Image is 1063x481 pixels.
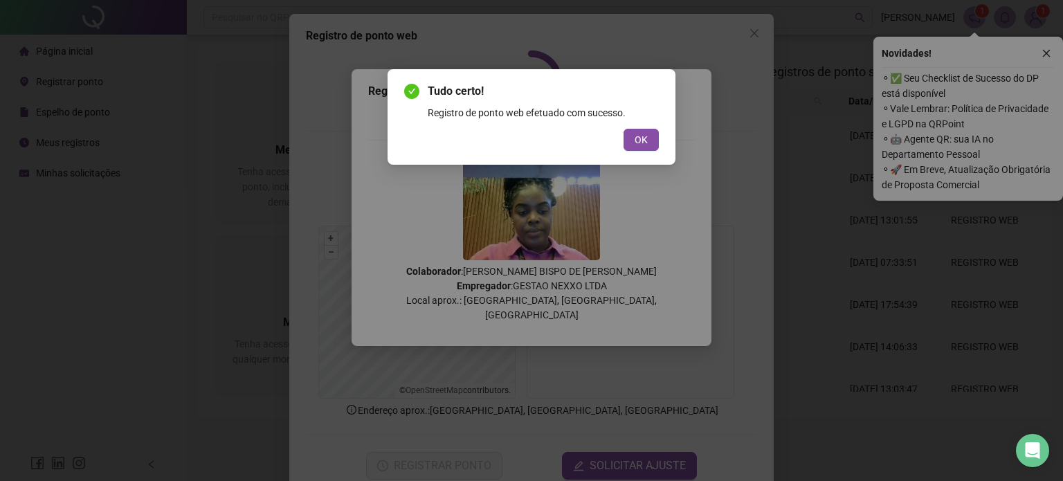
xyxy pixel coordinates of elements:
[1016,434,1049,467] div: Open Intercom Messenger
[404,84,419,99] span: check-circle
[428,105,659,120] div: Registro de ponto web efetuado com sucesso.
[428,83,659,100] span: Tudo certo!
[635,132,648,147] span: OK
[624,129,659,151] button: OK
